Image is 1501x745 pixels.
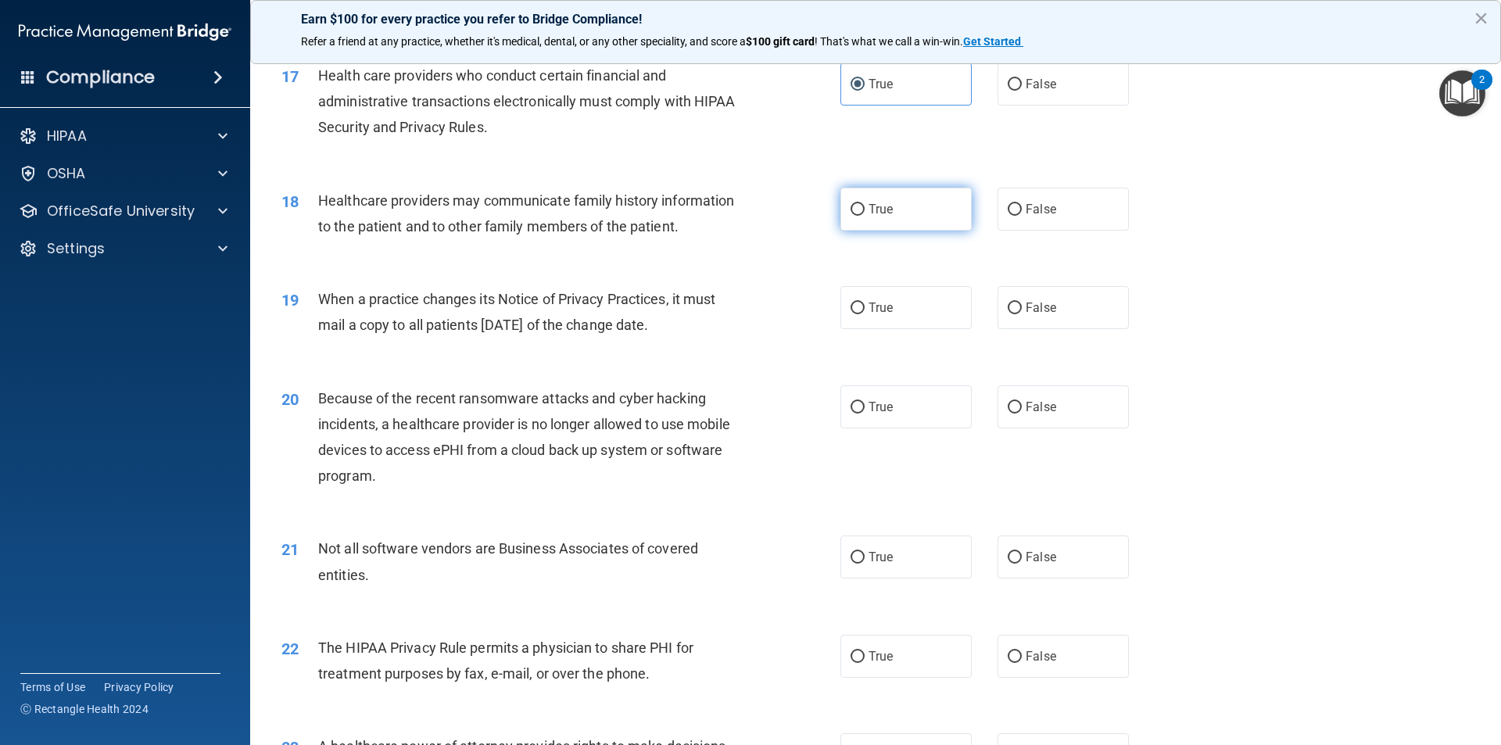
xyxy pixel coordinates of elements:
p: Earn $100 for every practice you refer to Bridge Compliance! [301,12,1450,27]
span: True [869,77,893,91]
input: False [1008,303,1022,314]
span: False [1026,202,1056,217]
div: 2 [1479,80,1485,100]
h4: Compliance [46,66,155,88]
span: False [1026,550,1056,564]
span: Not all software vendors are Business Associates of covered entities. [318,540,698,582]
input: False [1008,79,1022,91]
span: Refer a friend at any practice, whether it's medical, dental, or any other speciality, and score a [301,35,746,48]
input: False [1008,204,1022,216]
span: True [869,649,893,664]
p: OfficeSafe University [47,202,195,220]
span: True [869,202,893,217]
span: 17 [281,67,299,86]
span: Health care providers who conduct certain financial and administrative transactions electronicall... [318,67,736,135]
span: False [1026,77,1056,91]
input: True [851,552,865,564]
a: OfficeSafe University [19,202,227,220]
strong: $100 gift card [746,35,815,48]
input: True [851,402,865,414]
span: 20 [281,390,299,409]
input: False [1008,552,1022,564]
span: Ⓒ Rectangle Health 2024 [20,701,149,717]
input: True [851,79,865,91]
span: 21 [281,540,299,559]
button: Close [1474,5,1488,30]
img: PMB logo [19,16,231,48]
span: True [869,300,893,315]
span: True [869,399,893,414]
input: False [1008,402,1022,414]
a: Settings [19,239,227,258]
input: True [851,303,865,314]
span: True [869,550,893,564]
span: False [1026,649,1056,664]
p: HIPAA [47,127,87,145]
strong: Get Started [963,35,1021,48]
span: False [1026,399,1056,414]
span: Healthcare providers may communicate family history information to the patient and to other famil... [318,192,734,235]
a: HIPAA [19,127,227,145]
a: OSHA [19,164,227,183]
span: 18 [281,192,299,211]
span: Because of the recent ransomware attacks and cyber hacking incidents, a healthcare provider is no... [318,390,730,485]
span: ! That's what we call a win-win. [815,35,963,48]
a: Get Started [963,35,1023,48]
input: True [851,651,865,663]
input: True [851,204,865,216]
a: Privacy Policy [104,679,174,695]
button: Open Resource Center, 2 new notifications [1439,70,1485,116]
input: False [1008,651,1022,663]
p: Settings [47,239,105,258]
span: 19 [281,291,299,310]
span: The HIPAA Privacy Rule permits a physician to share PHI for treatment purposes by fax, e-mail, or... [318,639,693,682]
p: OSHA [47,164,86,183]
a: Terms of Use [20,679,85,695]
span: When a practice changes its Notice of Privacy Practices, it must mail a copy to all patients [DAT... [318,291,715,333]
span: False [1026,300,1056,315]
span: 22 [281,639,299,658]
